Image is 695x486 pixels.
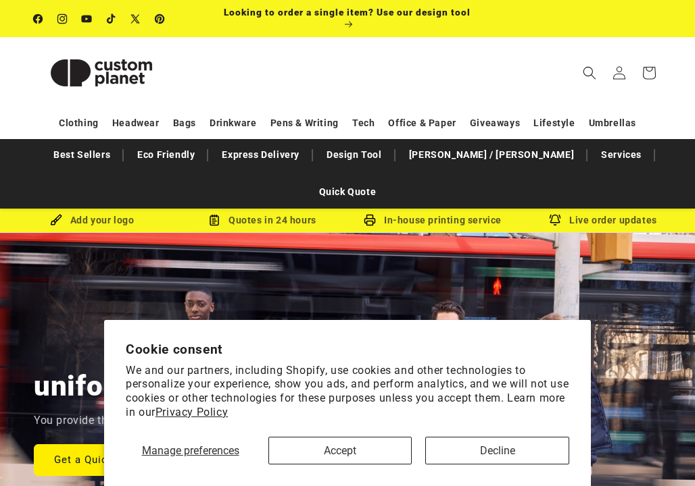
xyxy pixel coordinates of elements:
[173,111,196,135] a: Bags
[402,143,581,167] a: [PERSON_NAME] / [PERSON_NAME]
[518,212,688,229] div: Live order updates
[589,111,636,135] a: Umbrellas
[270,111,339,135] a: Pens & Writing
[126,437,255,464] button: Manage preferences
[126,364,569,420] p: We and our partners, including Shopify, use cookies and other technologies to personalize your ex...
[112,111,160,135] a: Headwear
[29,37,174,108] a: Custom Planet
[7,212,177,229] div: Add your logo
[34,368,317,404] h2: uniforms & workwear
[177,212,347,229] div: Quotes in 24 hours
[224,7,471,18] span: Looking to order a single item? Use our design tool
[142,444,239,457] span: Manage preferences
[594,143,648,167] a: Services
[34,444,168,476] a: Get a Quick Quote
[59,111,99,135] a: Clothing
[470,111,520,135] a: Giveaways
[126,342,569,357] h2: Cookie consent
[364,214,376,226] img: In-house printing
[533,111,575,135] a: Lifestyle
[130,143,201,167] a: Eco Friendly
[155,406,228,418] a: Privacy Policy
[347,212,518,229] div: In-house printing service
[215,143,306,167] a: Express Delivery
[352,111,375,135] a: Tech
[425,437,569,464] button: Decline
[388,111,456,135] a: Office & Paper
[312,180,383,204] a: Quick Quote
[549,214,561,226] img: Order updates
[34,411,220,431] p: You provide the logo, we do the rest.
[208,214,220,226] img: Order Updates Icon
[34,43,169,103] img: Custom Planet
[210,111,256,135] a: Drinkware
[575,58,604,88] summary: Search
[50,214,62,226] img: Brush Icon
[320,143,389,167] a: Design Tool
[47,143,117,167] a: Best Sellers
[268,437,412,464] button: Accept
